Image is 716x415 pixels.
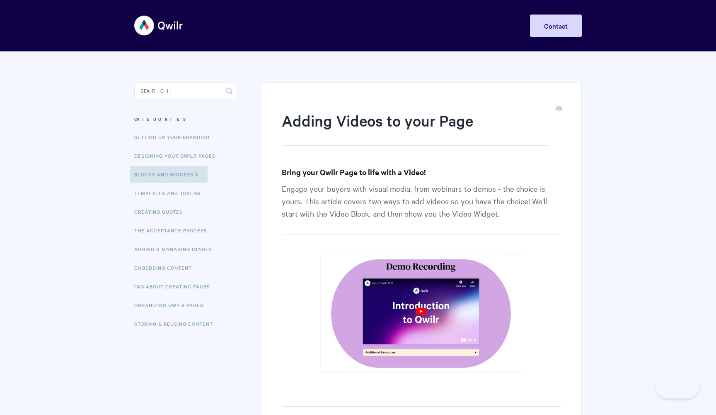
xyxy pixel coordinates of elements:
[656,373,699,398] iframe: Toggle Customer Support
[134,185,207,201] a: Templates and Tokens
[134,259,198,276] a: Embedding Content
[134,222,213,239] a: The Acceptance Process
[134,203,189,220] a: Creating Quotes
[134,278,216,295] a: FAQ About Creating Pages
[282,166,561,178] h3: Bring your Qwilr Page to life with a Video!
[282,110,548,146] h1: Adding Videos to your Page
[134,129,216,145] a: Setting up your Branding
[130,166,208,183] a: Blocks and Widgets
[134,241,218,257] a: Adding & Managing Images
[134,297,210,313] a: Organizing Qwilr Pages
[134,315,219,332] a: Storing & Reusing Content
[282,182,561,234] p: Engage your buyers with visual media, from webinars to demos - the choice is yours. This article ...
[556,105,562,114] a: Print this Article
[134,147,222,164] a: Designing Your Qwilr Pages
[134,10,184,41] img: Qwilr Help Center
[320,254,522,373] img: file-tgRr2cBvUm.png
[530,15,582,37] a: Contact
[134,112,237,127] h3: Categories
[134,83,237,99] input: Search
